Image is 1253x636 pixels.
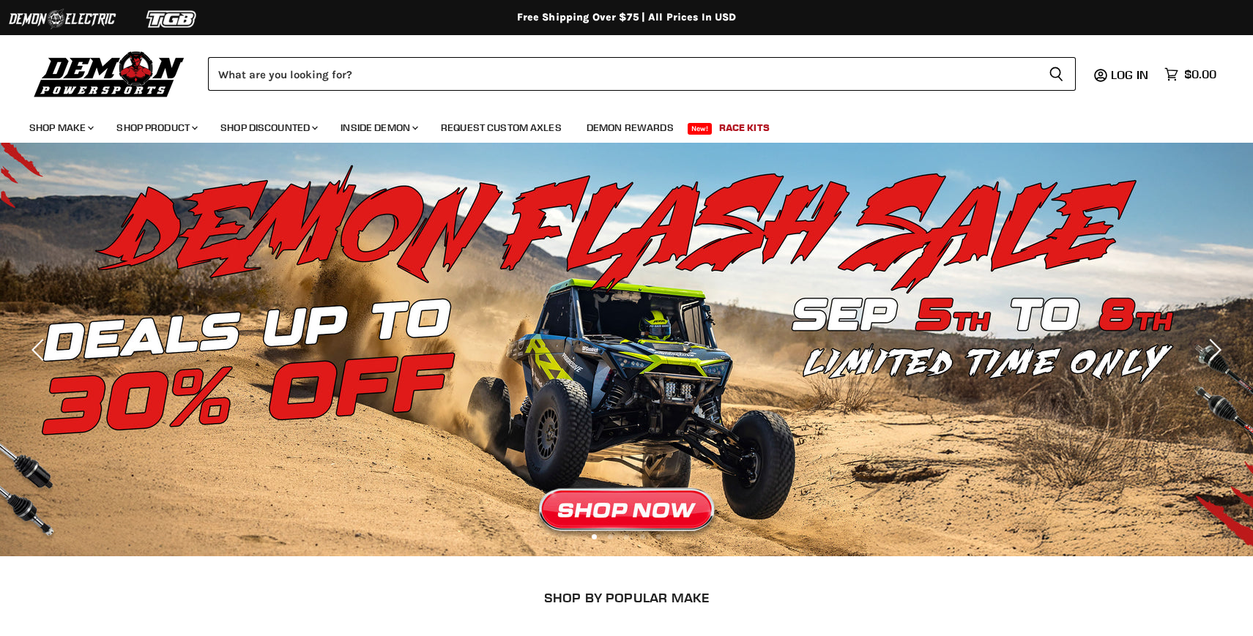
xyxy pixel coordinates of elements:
[26,335,55,364] button: Previous
[708,113,781,143] a: Race Kits
[688,123,713,135] span: New!
[18,113,103,143] a: Shop Make
[1157,64,1224,85] a: $0.00
[576,113,685,143] a: Demon Rewards
[430,113,573,143] a: Request Custom Axles
[640,534,645,539] li: Page dot 4
[330,113,427,143] a: Inside Demon
[1184,67,1216,81] span: $0.00
[29,48,190,100] img: Demon Powersports
[117,5,227,33] img: TGB Logo 2
[208,57,1076,91] form: Product
[1037,57,1076,91] button: Search
[592,534,597,539] li: Page dot 1
[209,113,327,143] a: Shop Discounted
[208,57,1037,91] input: Search
[1104,68,1157,81] a: Log in
[59,590,1194,605] h2: SHOP BY POPULAR MAKE
[7,5,117,33] img: Demon Electric Logo 2
[1198,335,1227,364] button: Next
[624,534,629,539] li: Page dot 3
[608,534,613,539] li: Page dot 2
[18,107,1213,143] ul: Main menu
[1111,67,1148,82] span: Log in
[656,534,661,539] li: Page dot 5
[41,11,1213,24] div: Free Shipping Over $75 | All Prices In USD
[105,113,207,143] a: Shop Product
